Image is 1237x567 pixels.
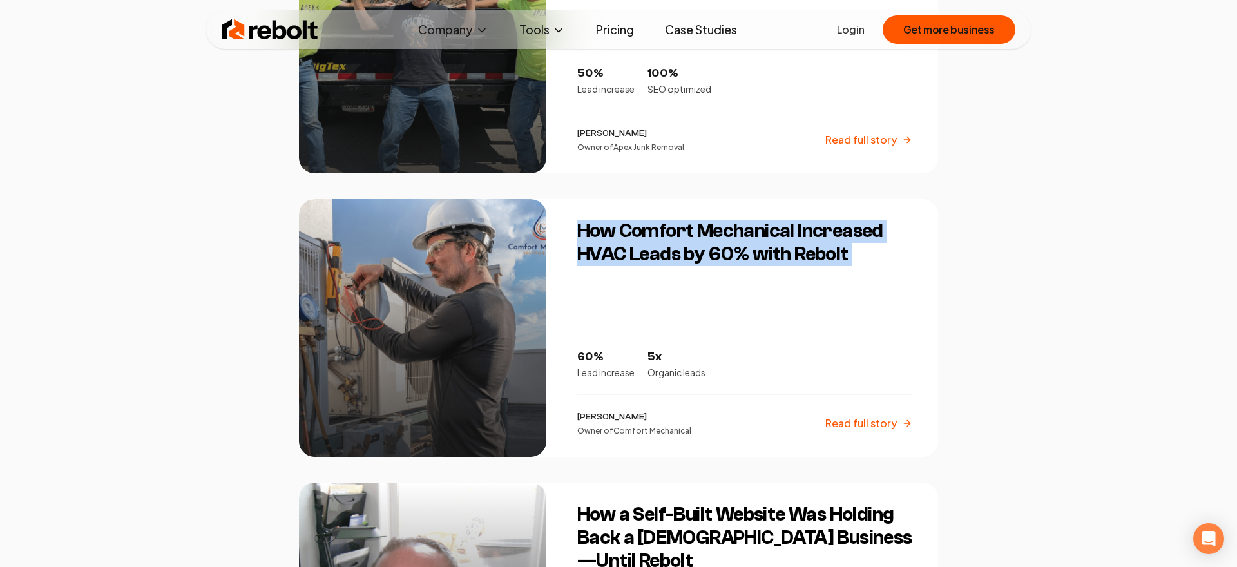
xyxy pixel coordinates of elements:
p: [PERSON_NAME] [577,127,684,140]
p: Owner of Apex Junk Removal [577,142,684,153]
p: Lead increase [577,82,635,95]
p: Organic leads [647,366,705,379]
p: Owner of Comfort Mechanical [577,426,691,436]
p: 50% [577,64,635,82]
button: Tools [509,17,575,43]
p: 5x [647,348,705,366]
a: Pricing [586,17,644,43]
p: [PERSON_NAME] [577,410,691,423]
a: Login [837,22,865,37]
h3: How Comfort Mechanical Increased HVAC Leads by 60% with Rebolt [577,220,912,266]
button: Company [408,17,499,43]
p: SEO optimized [647,82,711,95]
div: Open Intercom Messenger [1193,523,1224,554]
a: Case Studies [655,17,747,43]
a: How Comfort Mechanical Increased HVAC Leads by 60% with ReboltHow Comfort Mechanical Increased HV... [299,199,938,457]
p: 60% [577,348,635,366]
img: Rebolt Logo [222,17,318,43]
p: Lead increase [577,366,635,379]
p: Read full story [825,416,897,431]
p: 100% [647,64,711,82]
button: Get more business [883,15,1015,44]
p: Read full story [825,132,897,148]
